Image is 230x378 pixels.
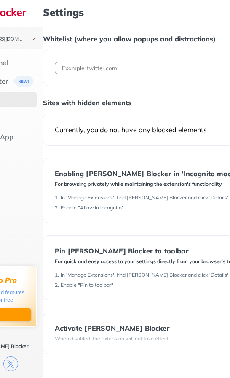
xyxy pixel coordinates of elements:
div: Activate [PERSON_NAME] Blocker [55,324,170,332]
div: 2 . [55,282,59,288]
img: x.svg [3,356,18,371]
div: Enable "Pin to toolbar" [61,282,113,288]
div: 1 . [55,272,59,278]
div: Enable "Allow in incognito" [61,204,124,211]
div: When disabled, the extension will not take effect [55,335,170,342]
div: In 'Manage Extensions', find [PERSON_NAME] Blocker and click 'Details' [61,194,228,201]
div: 2 . [55,204,59,211]
div: 1 . [55,194,59,201]
div: In 'Manage Extensions', find [PERSON_NAME] Blocker and click 'Details' [61,272,228,278]
img: menuBanner.svg [13,76,34,87]
img: chevron-bottom-black.svg [28,35,38,44]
